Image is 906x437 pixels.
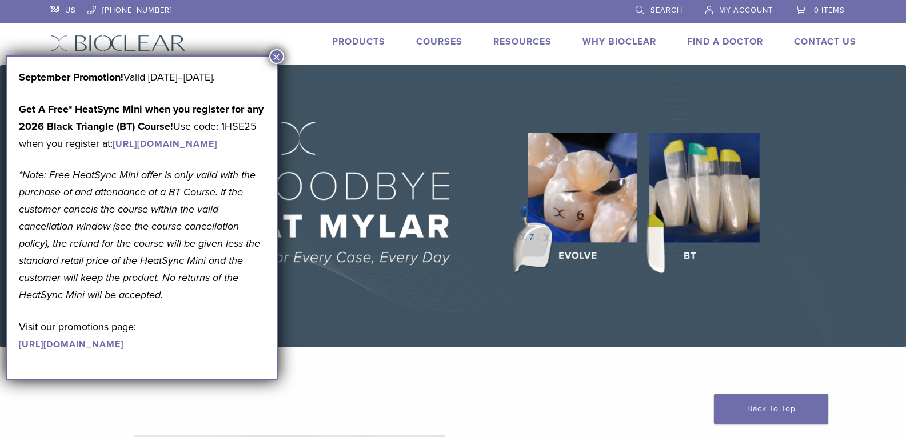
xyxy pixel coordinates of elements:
[650,6,683,15] span: Search
[687,36,763,47] a: Find A Doctor
[19,318,265,352] p: Visit our promotions page:
[50,35,186,51] img: Bioclear
[794,36,856,47] a: Contact Us
[814,6,845,15] span: 0 items
[332,36,385,47] a: Products
[719,6,773,15] span: My Account
[582,36,656,47] a: Why Bioclear
[714,394,828,424] a: Back To Top
[19,103,264,133] strong: Get A Free* HeatSync Mini when you register for any 2026 Black Triangle (BT) Course!
[493,36,552,47] a: Resources
[19,339,123,350] a: [URL][DOMAIN_NAME]
[416,36,462,47] a: Courses
[269,49,284,64] button: Close
[19,101,265,152] p: Use code: 1HSE25 when you register at:
[19,71,123,83] b: September Promotion!
[113,138,217,150] a: [URL][DOMAIN_NAME]
[19,69,265,86] p: Valid [DATE]–[DATE].
[19,169,260,301] em: *Note: Free HeatSync Mini offer is only valid with the purchase of and attendance at a BT Course....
